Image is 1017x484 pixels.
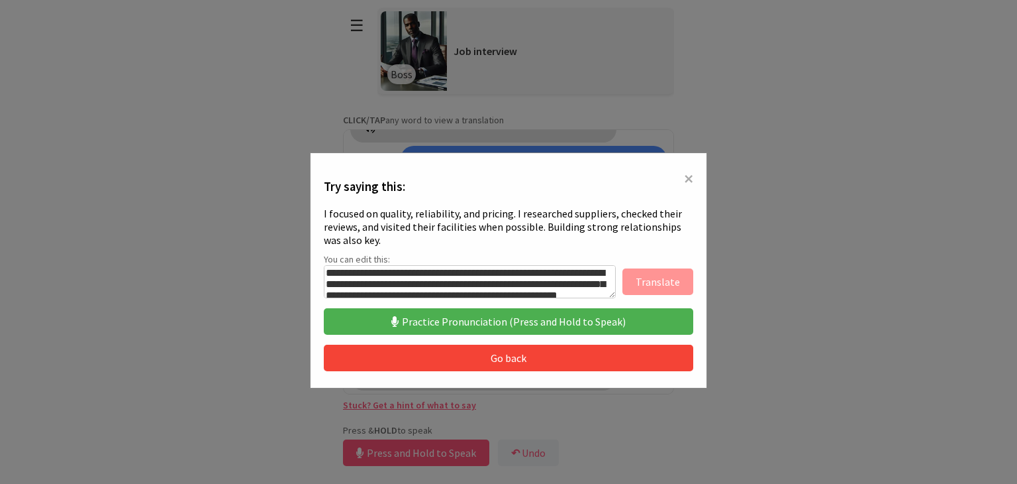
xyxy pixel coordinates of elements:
p: You can edit this: [324,253,693,265]
button: Go back [324,345,693,371]
button: Translate [622,269,693,295]
button: Practice Pronunciation (Press and Hold to Speak) [324,308,693,335]
div: I focused on quality, reliability, and pricing. I researched suppliers, checked their reviews, an... [324,207,693,247]
span: × [684,166,693,190]
h3: Try saying this: [324,179,693,194]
